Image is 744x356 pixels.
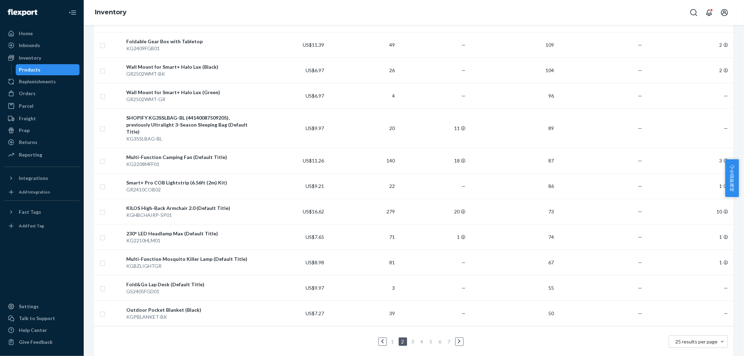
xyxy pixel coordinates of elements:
[398,224,468,250] td: 1
[303,158,324,164] span: US$11.26
[126,89,253,96] div: Wall Mount for Smart+ Halo Lux (Green)
[398,108,468,148] td: 11
[327,250,398,275] td: 81
[126,96,253,103] div: GR2502WMT-GR
[676,339,718,344] span: 25 results per page
[638,158,642,164] span: —
[95,8,127,16] a: Inventory
[468,173,557,199] td: 86
[4,125,80,136] a: Prep
[446,339,452,344] a: Page 7
[8,9,37,16] img: Flexport logo
[4,100,80,112] a: Parcel
[461,259,466,265] span: —
[126,230,253,237] div: 230° LED Headlamp Max (Default Title)
[461,67,466,73] span: —
[638,93,642,99] span: —
[19,339,53,346] div: Give Feedback
[126,256,253,263] div: Multi-Function Mosquito Killer Lamp (Default Title)
[126,313,253,320] div: KGPBLANKET-BK
[468,58,557,83] td: 104
[126,135,253,142] div: KG3SSLBAG-BL
[19,103,33,109] div: Parcel
[638,183,642,189] span: —
[126,70,253,77] div: GR2502WMT-BK
[126,288,253,295] div: GS2405FGD01
[327,148,398,173] td: 140
[126,161,253,168] div: KG2208MFF01
[638,234,642,240] span: —
[461,285,466,291] span: —
[724,93,728,99] span: —
[645,148,734,173] td: 3
[327,224,398,250] td: 71
[725,159,739,197] button: 卖家帮助中心
[468,108,557,148] td: 89
[4,206,80,218] button: Fast Tags
[4,173,80,184] button: Integrations
[327,83,398,108] td: 4
[390,339,396,344] a: Page 1
[638,67,642,73] span: —
[126,186,253,193] div: GR2410COB02
[461,93,466,99] span: —
[717,6,731,20] button: Open account menu
[19,303,39,310] div: Settings
[126,281,253,288] div: Fold&Go Lap Desk (Default Title)
[645,32,734,58] td: 2
[468,301,557,326] td: 50
[638,209,642,214] span: —
[19,223,44,229] div: Add Fast Tag
[468,148,557,173] td: 87
[468,250,557,275] td: 67
[306,183,324,189] span: US$9.21
[468,224,557,250] td: 74
[19,189,50,195] div: Add Integration
[4,325,80,336] a: Help Center
[306,285,324,291] span: US$9.97
[410,339,416,344] a: Page 3
[19,127,30,134] div: Prep
[468,199,557,224] td: 73
[645,58,734,83] td: 2
[638,42,642,48] span: —
[19,209,41,215] div: Fast Tags
[19,175,48,182] div: Integrations
[126,45,253,52] div: KG2409FGB01
[419,339,425,344] a: Page 4
[19,66,41,73] div: Products
[66,6,80,20] button: Close Navigation
[19,30,33,37] div: Home
[638,259,642,265] span: —
[19,54,41,61] div: Inventory
[19,78,56,85] div: Replenishments
[4,137,80,148] a: Returns
[468,32,557,58] td: 109
[645,199,734,224] td: 10
[126,114,253,135] div: SHOPIFY KG3SSLBAG-BL (44140087509205), previously Ultralight 3-Season Sleeping Bag (Default Title)
[126,179,253,186] div: Smart+ Pro COB Lightstrip (6.56ft (2m) Kit)
[19,90,36,97] div: Orders
[4,113,80,124] a: Freight
[327,108,398,148] td: 20
[306,310,324,316] span: US$7.27
[4,187,80,198] a: Add Integration
[645,173,734,199] td: 1
[126,263,253,270] div: KGBZLIGHTGR
[126,38,253,45] div: Foldable Gear Box with Tabletop
[306,125,324,131] span: US$9.97
[126,63,253,70] div: Wall Mount for Smart+ Halo Lux (Black)
[724,125,728,131] span: —
[645,224,734,250] td: 1
[126,154,253,161] div: Multi-Function Camping Fan (Default Title)
[468,275,557,301] td: 55
[16,64,80,75] a: Products
[19,115,36,122] div: Freight
[461,310,466,316] span: —
[19,42,40,49] div: Inbounds
[645,250,734,275] td: 1
[724,285,728,291] span: —
[638,125,642,131] span: —
[306,67,324,73] span: US$6.97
